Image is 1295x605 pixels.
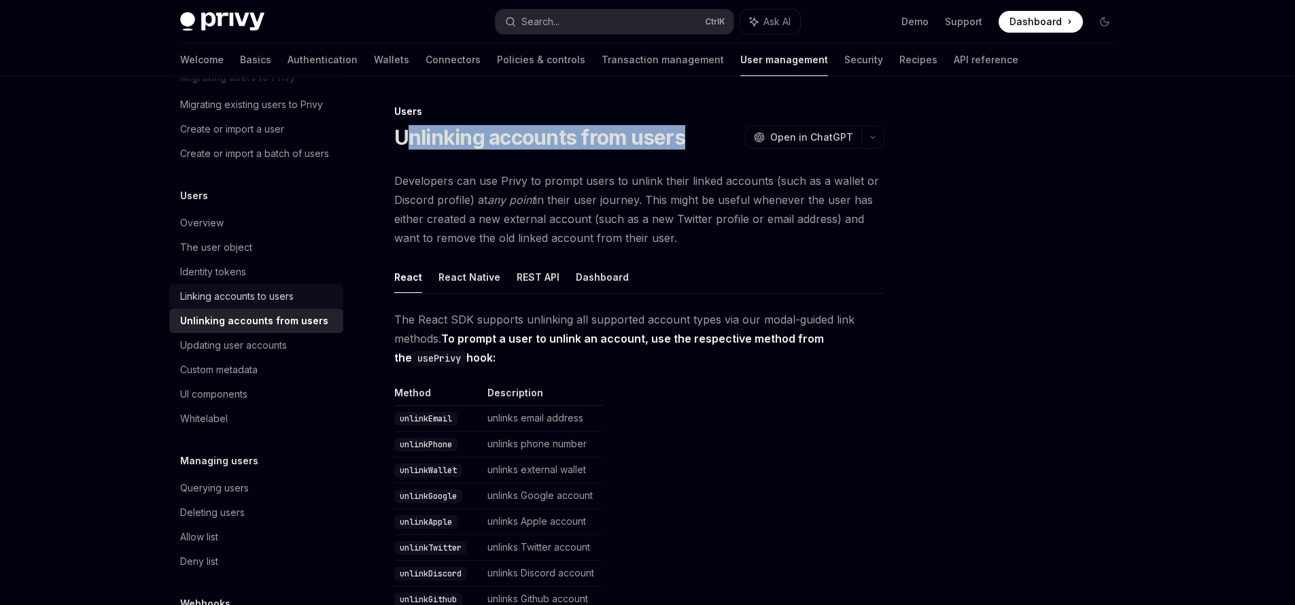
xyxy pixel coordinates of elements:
[844,44,883,76] a: Security
[394,171,884,247] span: Developers can use Privy to prompt users to unlink their linked accounts (such as a wallet or Dis...
[180,362,258,378] div: Custom metadata
[576,261,629,293] button: Dashboard
[180,386,247,402] div: UI components
[180,504,245,521] div: Deleting users
[394,261,422,293] button: React
[180,529,218,545] div: Allow list
[180,337,287,353] div: Updating user accounts
[180,215,224,231] div: Overview
[180,553,218,570] div: Deny list
[770,131,853,144] span: Open in ChatGPT
[169,500,343,525] a: Deleting users
[394,105,884,118] div: Users
[180,44,224,76] a: Welcome
[180,145,329,162] div: Create or import a batch of users
[169,260,343,284] a: Identity tokens
[169,549,343,574] a: Deny list
[180,188,208,204] h5: Users
[1094,11,1116,33] button: Toggle dark mode
[426,44,481,76] a: Connectors
[394,310,884,367] span: The React SDK supports unlinking all supported account types via our modal-guided link methods.
[496,10,733,34] button: Search...CtrlK
[482,483,602,509] td: unlinks Google account
[482,457,602,483] td: unlinks external wallet
[954,44,1018,76] a: API reference
[394,438,457,451] code: unlinkPhone
[394,125,685,150] h1: Unlinking accounts from users
[394,464,462,477] code: unlinkWallet
[180,313,328,329] div: Unlinking accounts from users
[394,412,457,426] code: unlinkEmail
[374,44,409,76] a: Wallets
[169,476,343,500] a: Querying users
[169,284,343,309] a: Linking accounts to users
[394,567,467,581] code: unlinkDiscord
[180,453,258,469] h5: Managing users
[169,211,343,235] a: Overview
[740,10,800,34] button: Ask AI
[180,239,252,256] div: The user object
[482,386,602,406] th: Description
[394,515,457,529] code: unlinkApple
[180,97,323,113] div: Migrating existing users to Privy
[901,15,929,29] a: Demo
[169,358,343,382] a: Custom metadata
[169,333,343,358] a: Updating user accounts
[497,44,585,76] a: Policies & controls
[438,261,500,293] button: React Native
[740,44,828,76] a: User management
[180,480,249,496] div: Querying users
[169,309,343,333] a: Unlinking accounts from users
[169,525,343,549] a: Allow list
[745,126,861,149] button: Open in ChatGPT
[169,117,343,141] a: Create or import a user
[482,432,602,457] td: unlinks phone number
[763,15,791,29] span: Ask AI
[180,411,228,427] div: Whitelabel
[169,92,343,117] a: Migrating existing users to Privy
[288,44,358,76] a: Authentication
[517,261,559,293] button: REST API
[169,141,343,166] a: Create or import a batch of users
[1009,15,1062,29] span: Dashboard
[521,14,559,30] div: Search...
[394,332,824,364] strong: To prompt a user to unlink an account, use the respective method from the hook:
[602,44,724,76] a: Transaction management
[169,235,343,260] a: The user object
[999,11,1083,33] a: Dashboard
[945,15,982,29] a: Support
[482,509,602,535] td: unlinks Apple account
[412,351,466,366] code: usePrivy
[180,288,294,305] div: Linking accounts to users
[180,121,284,137] div: Create or import a user
[482,406,602,432] td: unlinks email address
[169,382,343,407] a: UI components
[180,264,246,280] div: Identity tokens
[899,44,937,76] a: Recipes
[240,44,271,76] a: Basics
[180,12,264,31] img: dark logo
[394,386,482,406] th: Method
[394,541,467,555] code: unlinkTwitter
[487,193,535,207] em: any point
[169,407,343,431] a: Whitelabel
[482,535,602,561] td: unlinks Twitter account
[705,16,725,27] span: Ctrl K
[394,489,462,503] code: unlinkGoogle
[482,561,602,587] td: unlinks Discord account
